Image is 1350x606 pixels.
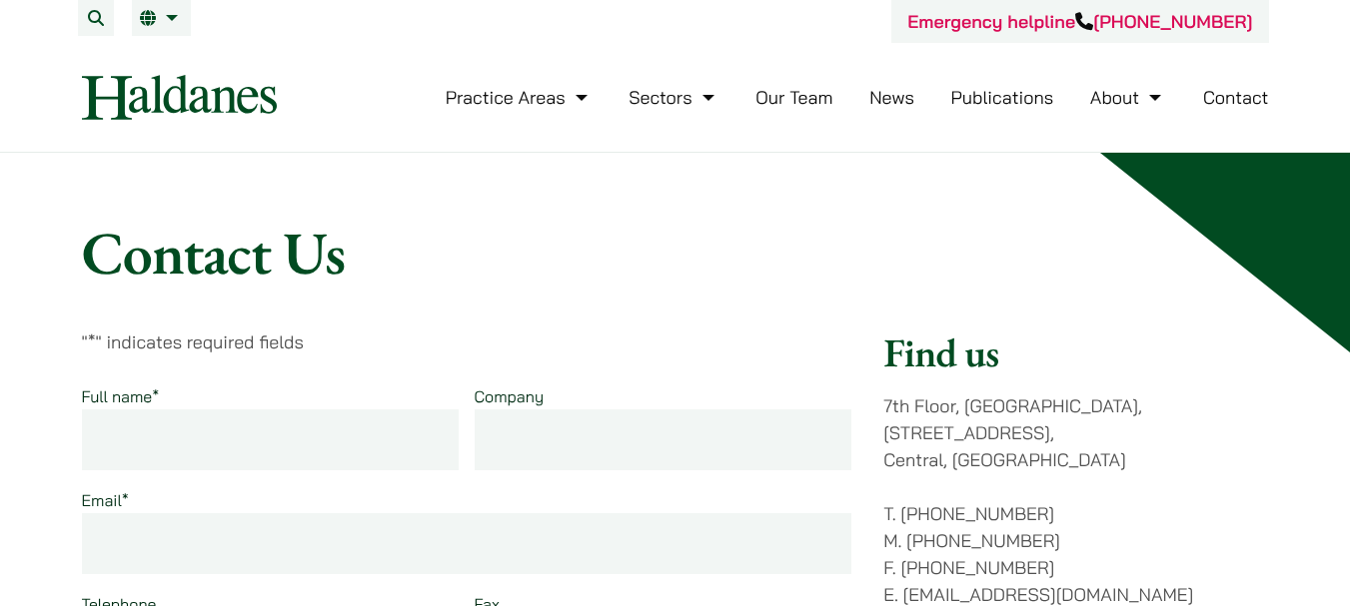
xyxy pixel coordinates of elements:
[82,75,277,120] img: Logo of Haldanes
[475,386,545,406] label: Company
[629,86,718,109] a: Sectors
[82,490,129,510] label: Email
[883,392,1268,473] p: 7th Floor, [GEOGRAPHIC_DATA], [STREET_ADDRESS], Central, [GEOGRAPHIC_DATA]
[446,86,593,109] a: Practice Areas
[755,86,832,109] a: Our Team
[951,86,1054,109] a: Publications
[1090,86,1166,109] a: About
[1203,86,1269,109] a: Contact
[140,10,183,26] a: EN
[907,10,1252,33] a: Emergency helpline[PHONE_NUMBER]
[82,386,160,406] label: Full name
[82,217,1269,289] h1: Contact Us
[883,328,1268,376] h2: Find us
[82,328,852,355] p: " " indicates required fields
[869,86,914,109] a: News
